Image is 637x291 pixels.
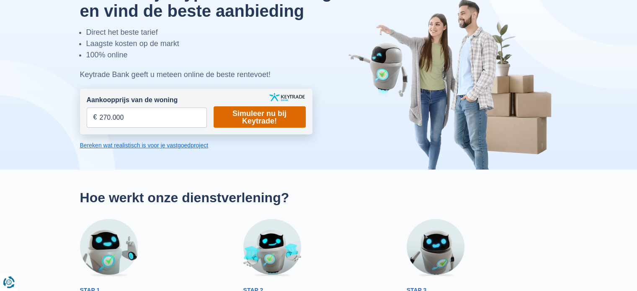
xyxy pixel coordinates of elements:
[243,219,301,277] img: Stap 2
[80,190,557,206] h2: Hoe werkt onze dienstverlening?
[214,106,306,128] a: Simuleer nu bij Keytrade!
[407,219,464,277] img: Stap 3
[93,113,97,122] span: €
[86,49,353,61] li: 100% online
[80,69,353,80] div: Keytrade Bank geeft u meteen online de beste rentevoet!
[86,38,353,49] li: Laagste kosten op de markt
[86,27,353,38] li: Direct het beste tarief
[80,141,312,149] a: Bereken wat realistisch is voor je vastgoedproject
[80,219,138,277] img: Stap 1
[87,95,178,105] label: Aankoopprijs van de woning
[269,93,305,101] img: keytrade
